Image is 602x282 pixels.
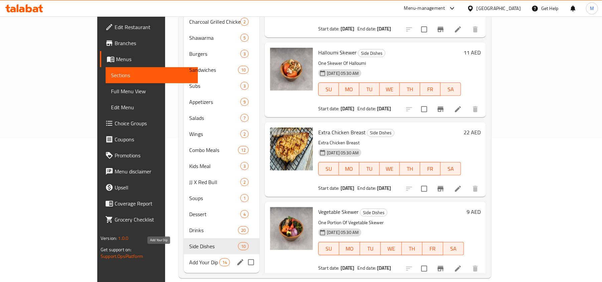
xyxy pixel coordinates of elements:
[115,216,193,224] span: Grocery Checklist
[318,184,340,192] span: Start date:
[318,207,359,217] span: Vegetable Skewer
[100,147,198,163] a: Promotions
[318,139,461,147] p: Extra Chicken Breast
[359,162,380,175] button: TU
[382,85,397,94] span: WE
[423,242,443,255] button: FR
[381,242,401,255] button: WE
[189,146,238,154] span: Combo Meals
[241,195,248,201] span: 1
[238,67,248,73] span: 10
[100,179,198,195] a: Upsell
[115,135,193,143] span: Coupons
[241,83,248,89] span: 3
[377,184,391,192] b: [DATE]
[189,178,240,186] span: JJ X Red Bull
[189,242,238,250] span: Side Dishes
[241,99,248,105] span: 9
[420,162,441,175] button: FR
[324,229,361,236] span: [DATE] 05:30 AM
[241,131,248,137] span: 2
[189,98,240,106] div: Appetizers
[339,162,359,175] button: MO
[357,184,376,192] span: End date:
[184,238,259,254] div: Side Dishes10
[100,131,198,147] a: Coupons
[467,261,483,277] button: delete
[318,47,357,57] span: Halloumi Skewer
[184,206,259,222] div: Dessert4
[318,83,339,96] button: SU
[357,24,376,33] span: End date:
[339,83,359,96] button: MO
[116,55,193,63] span: Menus
[111,71,193,79] span: Sections
[270,207,313,250] img: Vegetable Skewer
[467,207,481,217] h6: 9 AED
[454,265,462,273] a: Edit menu item
[189,162,240,170] div: Kids Meal
[240,18,249,26] div: items
[240,50,249,58] div: items
[360,209,387,217] span: Side Dishes
[318,242,339,255] button: SU
[318,127,366,137] span: Extra Chicken Breast
[184,142,259,158] div: Combo Meals12
[454,105,462,113] a: Edit menu item
[358,49,385,57] span: Side Dishes
[189,258,219,266] span: Add Your Dip
[111,103,193,111] span: Edit Menu
[467,21,483,37] button: delete
[477,5,521,12] div: [GEOGRAPHIC_DATA]
[454,25,462,33] a: Edit menu item
[100,19,198,35] a: Edit Restaurant
[100,115,198,131] a: Choice Groups
[115,167,193,175] span: Menu disclaimer
[238,243,248,250] span: 10
[189,226,238,234] span: Drinks
[101,252,143,261] a: Support.OpsPlatform
[318,59,461,67] p: One Skewer Of Halloumi
[380,83,400,96] button: WE
[360,208,387,217] div: Side Dishes
[342,244,357,254] span: MO
[454,185,462,193] a: Edit menu item
[341,184,355,192] b: [DATE]
[184,190,259,206] div: Soups1
[341,104,355,113] b: [DATE]
[106,99,198,115] a: Edit Menu
[238,147,248,153] span: 12
[417,102,431,116] span: Select to update
[377,264,391,272] b: [DATE]
[321,164,336,174] span: SU
[357,104,376,113] span: End date:
[115,183,193,191] span: Upsell
[362,164,377,174] span: TU
[420,83,441,96] button: FR
[380,162,400,175] button: WE
[189,114,240,122] span: Salads
[238,227,248,234] span: 20
[402,242,423,255] button: TH
[357,264,376,272] span: End date:
[433,261,449,277] button: Branch-specific-item
[184,110,259,126] div: Salads7
[417,182,431,196] span: Select to update
[441,162,461,175] button: SA
[106,67,198,83] a: Sections
[189,50,240,58] span: Burgers
[240,210,249,218] div: items
[189,82,240,90] span: Subs
[441,83,461,96] button: SA
[417,22,431,36] span: Select to update
[101,234,117,243] span: Version:
[321,85,336,94] span: SU
[318,264,340,272] span: Start date:
[189,66,238,74] span: Sandwiches
[400,162,420,175] button: TH
[241,211,248,218] span: 4
[377,104,391,113] b: [DATE]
